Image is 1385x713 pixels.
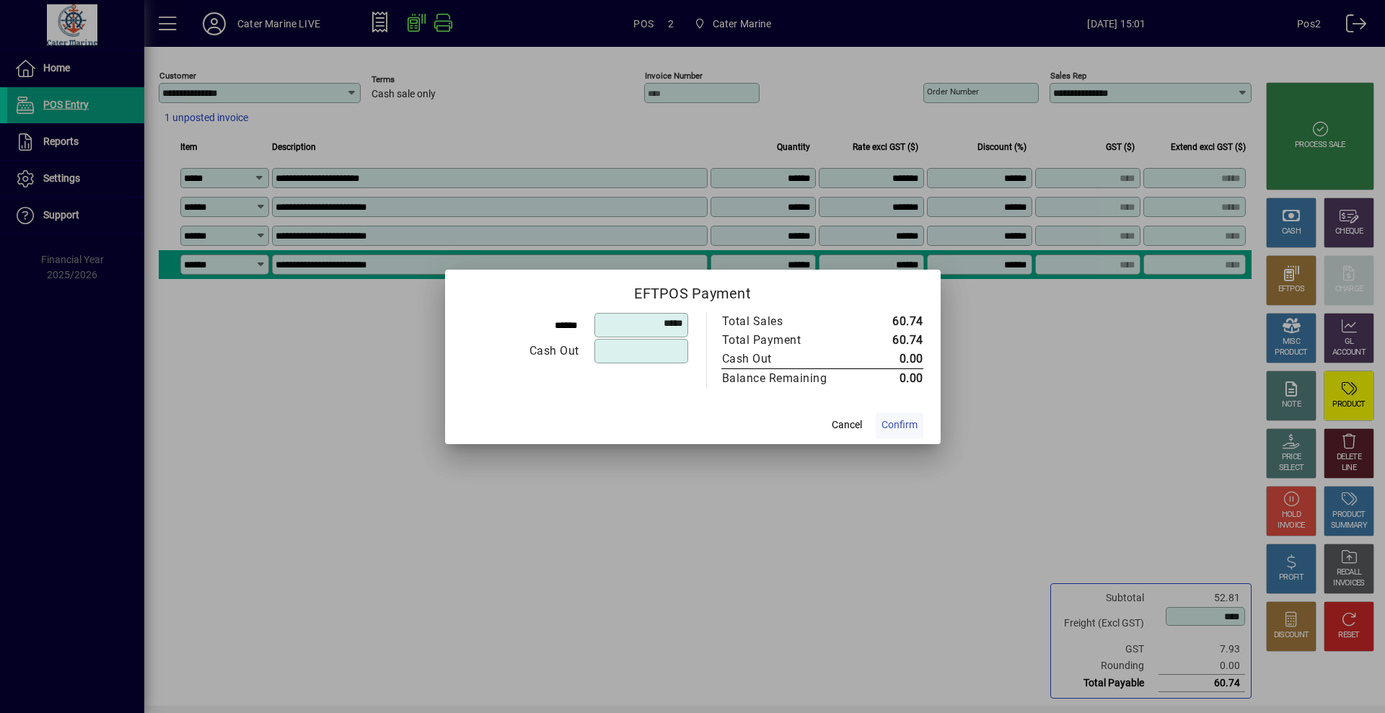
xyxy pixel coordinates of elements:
td: 0.00 [858,350,923,369]
span: Cancel [832,417,862,433]
button: Confirm [876,412,923,438]
td: 60.74 [858,312,923,331]
h2: EFTPOS Payment [445,270,941,311]
span: Confirm [881,417,918,433]
td: 0.00 [858,368,923,388]
div: Balance Remaining [722,370,843,387]
td: Total Sales [721,312,858,331]
td: 60.74 [858,331,923,350]
button: Cancel [824,412,870,438]
div: Cash Out [463,342,579,360]
td: Total Payment [721,331,858,350]
div: Cash Out [722,350,843,368]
